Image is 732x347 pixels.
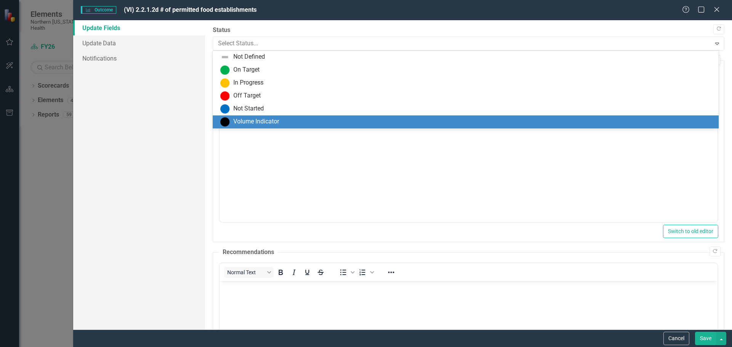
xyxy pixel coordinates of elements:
button: Block Normal Text [224,267,274,278]
div: Bullet list [337,267,356,278]
img: Not Defined [220,53,230,62]
button: Save [695,332,716,345]
img: Not Started [220,104,230,114]
iframe: Rich Text Area [220,89,718,222]
div: Numbered list [356,267,375,278]
div: On Target [233,66,260,74]
img: Off Target [220,91,230,101]
button: Underline [301,267,314,278]
div: Not Defined [233,53,265,61]
button: Switch to old editor [663,225,718,238]
img: On Target [220,66,230,75]
span: Outcome [81,6,116,14]
button: Cancel [663,332,689,345]
a: Update Fields [73,20,205,35]
a: Update Data [73,35,205,51]
div: In Progress [233,78,263,87]
button: Reveal or hide additional toolbar items [385,267,398,278]
span: Normal Text [227,269,265,275]
img: Volume Indicator [220,117,230,126]
button: Strikethrough [314,267,327,278]
div: Volume Indicator [233,117,279,126]
span: (VI) 2.2.1.2d # of permitted food establishments [124,6,257,13]
div: Not Started [233,104,264,113]
div: Off Target [233,91,261,100]
label: Status [213,26,724,35]
button: Bold [274,267,287,278]
button: Italic [287,267,300,278]
legend: Recommendations [219,248,278,257]
a: Notifications [73,51,205,66]
img: In Progress [220,78,230,88]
